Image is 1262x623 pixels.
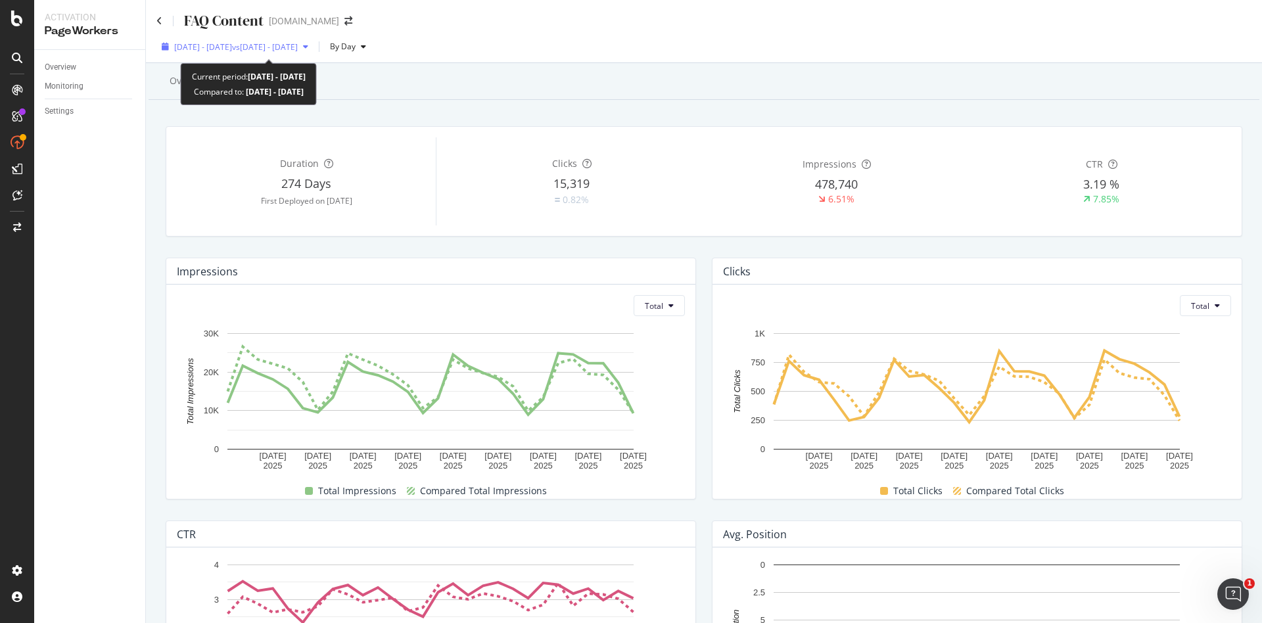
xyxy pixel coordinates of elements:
text: 2025 [398,461,417,471]
text: [DATE] [941,451,968,461]
span: Total Clicks [893,483,943,499]
text: [DATE] [1166,451,1193,461]
text: 2025 [990,461,1009,471]
text: [DATE] [896,451,923,461]
text: 2025 [900,461,919,471]
div: Overview [170,74,210,87]
text: 2025 [1080,461,1099,471]
text: [DATE] [1031,451,1058,461]
span: vs [DATE] - [DATE] [232,41,298,53]
text: 2025 [308,461,327,471]
div: Settings [45,104,74,118]
span: Clicks [552,157,577,170]
div: 7.85% [1093,193,1119,206]
b: [DATE] - [DATE] [244,86,304,97]
text: [DATE] [1076,451,1103,461]
text: 10K [204,406,219,416]
div: arrow-right-arrow-left [344,16,352,26]
text: 2025 [488,461,507,471]
div: Compared to: [194,84,304,99]
text: 2025 [945,461,964,471]
text: 2025 [264,461,283,471]
span: Compared Total Clicks [966,483,1064,499]
span: 1 [1244,578,1255,589]
img: Equal [555,198,560,202]
div: A chart. [723,327,1230,472]
span: [DATE] - [DATE] [174,41,232,53]
text: 2025 [1170,461,1189,471]
text: [DATE] [986,451,1013,461]
span: Duration [280,157,319,170]
button: Total [634,295,685,316]
text: 30K [204,329,219,338]
div: 0.82% [563,193,589,206]
div: 6.51% [828,193,854,206]
div: Clicks [723,265,751,278]
text: [DATE] [440,451,467,461]
text: [DATE] [260,451,287,461]
div: Overview [45,60,76,74]
text: 2025 [444,461,463,471]
a: Monitoring [45,80,136,93]
span: 274 Days [281,175,331,191]
text: [DATE] [304,451,331,461]
text: [DATE] [394,451,421,461]
text: [DATE] [806,451,833,461]
text: [DATE] [530,451,557,461]
text: [DATE] [574,451,601,461]
span: 15,319 [553,175,590,191]
text: [DATE] [350,451,377,461]
button: [DATE] - [DATE]vs[DATE] - [DATE] [156,36,314,57]
button: By Day [325,36,371,57]
a: Click to go back [156,16,162,26]
span: Total [1191,300,1209,311]
span: CTR [1086,158,1103,170]
span: By Day [325,41,356,52]
text: [DATE] [851,451,877,461]
span: Total Impressions [318,483,396,499]
text: 4 [214,560,219,570]
text: Total Impressions [185,358,195,425]
text: 2025 [578,461,597,471]
text: [DATE] [1121,451,1148,461]
div: Monitoring [45,80,83,93]
div: Current period: [192,69,306,84]
text: 0 [760,444,765,454]
div: PageWorkers [45,24,135,39]
text: 2.5 [753,588,765,597]
div: [DOMAIN_NAME] [269,14,339,28]
div: CTR [177,528,196,541]
span: 478,740 [815,176,858,192]
a: Overview [45,60,136,74]
text: 2025 [354,461,373,471]
b: [DATE] - [DATE] [248,71,306,82]
span: Compared Total Impressions [420,483,547,499]
button: Total [1180,295,1231,316]
div: FAQ Content [184,11,264,31]
div: Activation [45,11,135,24]
text: 1K [755,329,765,338]
text: 3 [214,595,219,605]
text: [DATE] [620,451,647,461]
span: Impressions [803,158,856,170]
text: 250 [751,415,765,425]
div: Impressions [177,265,238,278]
span: 3.19 % [1083,176,1119,192]
text: 750 [751,358,765,367]
div: Avg. position [723,528,787,541]
iframe: Intercom live chat [1217,578,1249,610]
text: 2025 [1125,461,1144,471]
text: 20K [204,367,219,377]
text: 0 [214,444,219,454]
text: 2025 [1035,461,1054,471]
text: 2025 [854,461,874,471]
text: 2025 [624,461,643,471]
svg: A chart. [177,327,684,472]
text: 500 [751,386,765,396]
text: Total Clicks [732,369,742,413]
text: 2025 [810,461,829,471]
div: First Deployed on [DATE] [177,195,436,206]
text: 0 [760,560,765,570]
span: Total [645,300,663,311]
